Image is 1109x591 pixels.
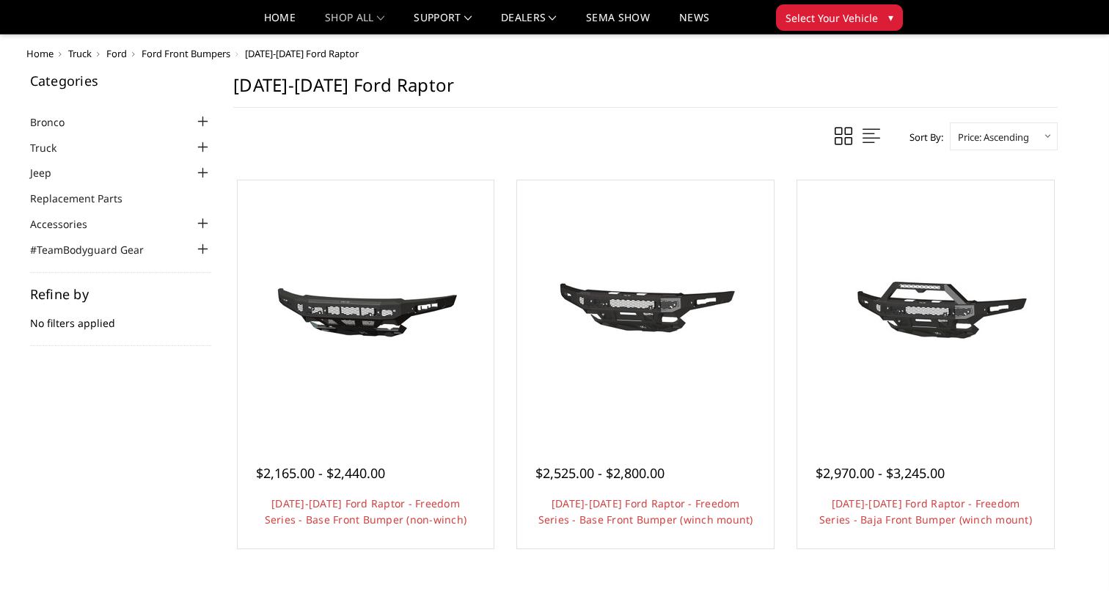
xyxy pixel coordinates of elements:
a: Home [264,12,296,34]
div: No filters applied [30,287,212,346]
span: $2,165.00 - $2,440.00 [256,464,385,482]
h5: Refine by [30,287,212,301]
a: Dealers [501,12,557,34]
span: [DATE]-[DATE] Ford Raptor [245,47,359,60]
a: Truck [30,140,75,155]
a: SEMA Show [586,12,650,34]
a: [DATE]-[DATE] Ford Raptor - Freedom Series - Base Front Bumper (non-winch) [265,496,467,526]
a: Accessories [30,216,106,232]
a: shop all [325,12,384,34]
a: #TeamBodyguard Gear [30,242,162,257]
a: Ford [106,47,127,60]
img: 2021-2025 Ford Raptor - Freedom Series - Base Front Bumper (winch mount) [528,254,763,364]
a: Home [26,47,54,60]
span: $2,525.00 - $2,800.00 [535,464,665,482]
h5: Categories [30,74,212,87]
a: 2021-2025 Ford Raptor - Freedom Series - Base Front Bumper (winch mount) [521,184,770,433]
a: Support [414,12,472,34]
a: News [679,12,709,34]
h1: [DATE]-[DATE] Ford Raptor [233,74,1058,108]
a: [DATE]-[DATE] Ford Raptor - Freedom Series - Baja Front Bumper (winch mount) [819,496,1032,526]
span: $2,970.00 - $3,245.00 [816,464,945,482]
span: ▾ [888,10,893,25]
a: Bronco [30,114,83,130]
a: 2021-2025 Ford Raptor - Freedom Series - Base Front Bumper (non-winch) 2021-2025 Ford Raptor - Fr... [241,184,491,433]
a: 2021-2025 Ford Raptor - Freedom Series - Baja Front Bumper (winch mount) 2021-2025 Ford Raptor - ... [801,184,1050,433]
a: Truck [68,47,92,60]
a: Jeep [30,165,70,180]
label: Sort By: [901,126,943,148]
a: [DATE]-[DATE] Ford Raptor - Freedom Series - Base Front Bumper (winch mount) [538,496,753,526]
a: Replacement Parts [30,191,141,206]
a: Ford Front Bumpers [142,47,230,60]
button: Select Your Vehicle [776,4,903,31]
span: Select Your Vehicle [786,10,878,26]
